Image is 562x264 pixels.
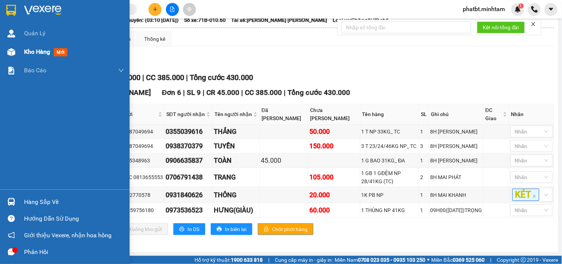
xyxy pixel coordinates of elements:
div: 2 [420,173,428,181]
span: | [142,73,144,82]
div: 3 [420,142,428,150]
td: 0706791438 [164,168,213,187]
button: lockChốt phơi hàng [258,223,313,235]
span: mới [54,48,67,56]
div: 3 T 23/24/46KG NP_ TC [362,142,418,150]
td: TUYỀN [213,139,260,154]
span: printer [217,227,222,232]
img: phone-icon [531,6,538,13]
div: 1 [420,156,428,165]
span: caret-down [548,6,555,13]
img: icon-new-feature [515,6,521,13]
span: Quản Lý [24,29,46,38]
span: CC 385.000 [146,73,184,82]
div: 8H [PERSON_NAME] [430,128,482,136]
img: logo-vxr [6,5,16,16]
img: warehouse-icon [7,30,15,37]
div: Nhãn [511,110,552,118]
span: Miền Bắc [432,256,485,264]
span: Tên người nhận [215,110,252,118]
span: CR 45.000 [207,88,240,97]
div: 1 [420,206,428,214]
div: 150.000 [309,141,359,151]
button: aim [183,3,196,16]
td: TRANG [213,168,260,187]
span: | [490,256,492,264]
strong: 0708 023 035 - 0935 103 250 [358,257,426,263]
th: Chưa [PERSON_NAME] [308,104,360,125]
div: 0706791438 [166,172,211,182]
span: | [242,88,243,97]
th: Đã [PERSON_NAME] [260,104,308,125]
td: THÔNG [213,187,260,203]
span: close [531,22,536,27]
span: close [533,195,536,198]
div: TOÀN [214,155,258,166]
span: SĐT người nhận [166,110,205,118]
span: SL 9 [187,88,201,97]
span: plus [153,7,158,12]
div: 1 [420,128,428,136]
td: 0938370379 [164,139,213,154]
div: 8H MAI PHÁT [430,173,482,181]
span: Giới thiệu Vexere, nhận hoa hồng [24,231,112,240]
span: Số xe: 71B-010.60 [184,16,226,24]
button: plus [149,3,162,16]
span: Kết nối tổng đài [483,23,519,32]
div: NAM 0962770578 [108,191,163,199]
span: aim [187,7,192,12]
div: HẰNG 0359756180 [108,206,163,214]
th: SL [419,104,429,125]
div: 09H00([DATE])TRỌNG [430,206,482,214]
span: file-add [170,7,175,12]
div: THẮNG [214,126,258,137]
div: CHỊ NGỌC 0813655553 [108,173,163,181]
span: Loại xe: Ghế ngồi 29 chỗ [333,16,389,24]
span: Hỗ trợ kỹ thuật: [194,256,263,264]
div: TRANG [214,172,258,182]
img: warehouse-icon [7,198,15,206]
span: | [284,88,286,97]
td: HƯNG(GIÀU) [213,203,260,218]
div: 8H [PERSON_NAME] [430,156,482,165]
sup: 1 [519,3,524,9]
button: Kết nối tổng đài [477,22,525,33]
span: notification [8,232,15,239]
td: 0906635837 [164,154,213,168]
span: In biên lai [225,225,246,233]
div: Thống kê [144,35,165,43]
div: 0931840626 [166,190,211,200]
td: 0931840626 [164,187,213,203]
span: CC 385.000 [245,88,282,97]
span: In DS [187,225,199,233]
span: | [268,256,269,264]
div: 1 [420,191,428,199]
span: printer [179,227,184,232]
div: 0938370379 [166,141,211,151]
div: LIÊN 0355348963 [108,156,163,165]
span: | [183,88,185,97]
th: Tên hàng [360,104,419,125]
div: HUẤN 0987049694 [108,142,163,150]
div: 1 GB 1 GĐỆM NP 28/41KG (TC) [362,169,418,185]
span: Tài xế: [PERSON_NAME] [PERSON_NAME] [231,16,327,24]
span: Kho hàng [24,48,50,55]
div: 1 THÙNG NP 41KG [362,206,418,214]
div: 1K PB NP [362,191,418,199]
div: Hàng sắp về [24,197,124,208]
span: Tổng cước 430.000 [288,88,350,97]
div: HUẤN 0987049694 [108,128,163,136]
span: Đơn 6 [162,88,182,97]
span: Người gửi [109,110,157,118]
span: Chuyến: (03:10 [DATE]) [124,16,179,24]
button: printerIn biên lai [211,223,252,235]
span: copyright [521,257,526,263]
div: Hướng dẫn sử dụng [24,213,124,224]
div: THÔNG [214,190,258,200]
span: | [203,88,205,97]
span: Tổng cước 430.000 [190,73,253,82]
div: 8H MAI KHANH [430,191,482,199]
div: 8H [PERSON_NAME] [430,142,482,150]
td: TOÀN [213,154,260,168]
img: solution-icon [7,67,15,75]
